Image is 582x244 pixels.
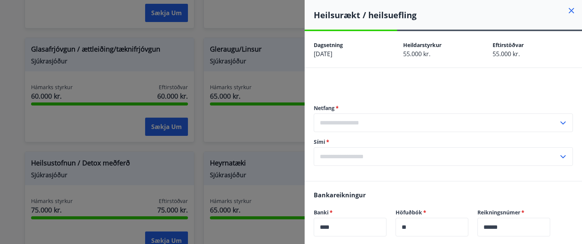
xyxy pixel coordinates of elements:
[314,50,332,58] span: [DATE]
[493,50,520,58] span: 55.000 kr.
[493,41,524,49] span: Eftirstöðvar
[314,9,582,20] h4: Heilsurækt / heilsuefling
[403,41,441,49] span: Heildarstyrkur
[403,50,430,58] span: 55.000 kr.
[396,209,468,216] label: Höfuðbók
[314,41,343,49] span: Dagsetning
[314,209,386,216] label: Banki
[314,138,573,146] label: Sími
[477,209,550,216] label: Reikningsnúmer
[314,191,366,199] span: Bankareikningur
[314,104,573,112] label: Netfang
